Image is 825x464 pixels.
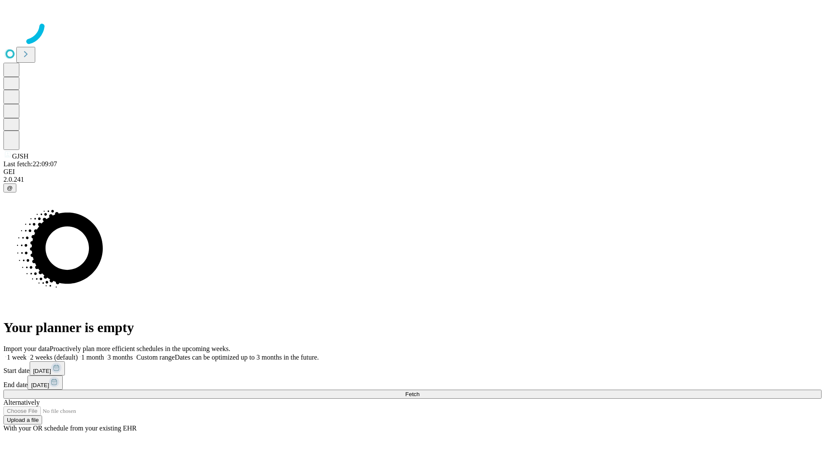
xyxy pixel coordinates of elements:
[30,361,65,375] button: [DATE]
[107,354,133,361] span: 3 months
[3,176,822,183] div: 2.0.241
[175,354,319,361] span: Dates can be optimized up to 3 months in the future.
[3,168,822,176] div: GEI
[7,354,27,361] span: 1 week
[3,320,822,336] h1: Your planner is empty
[30,354,78,361] span: 2 weeks (default)
[3,345,50,352] span: Import your data
[31,382,49,388] span: [DATE]
[3,375,822,390] div: End date
[3,183,16,192] button: @
[12,153,28,160] span: GJSH
[3,390,822,399] button: Fetch
[3,361,822,375] div: Start date
[405,391,419,397] span: Fetch
[33,368,51,374] span: [DATE]
[27,375,63,390] button: [DATE]
[3,415,42,424] button: Upload a file
[50,345,230,352] span: Proactively plan more efficient schedules in the upcoming weeks.
[81,354,104,361] span: 1 month
[7,185,13,191] span: @
[3,399,40,406] span: Alternatively
[3,160,57,168] span: Last fetch: 22:09:07
[3,424,137,432] span: With your OR schedule from your existing EHR
[136,354,174,361] span: Custom range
